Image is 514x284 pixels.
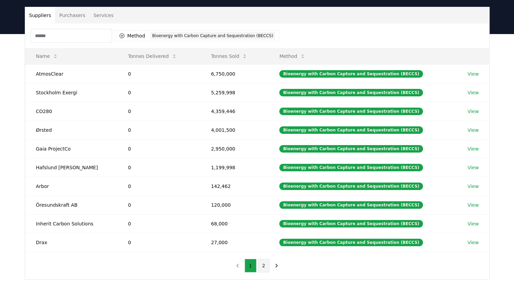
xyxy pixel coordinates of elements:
td: 1,199,998 [200,158,268,177]
td: 142,462 [200,177,268,195]
td: Hafslund [PERSON_NAME] [25,158,117,177]
td: 4,359,446 [200,102,268,121]
button: Purchasers [55,7,89,23]
div: Bioenergy with Carbon Capture and Sequestration (BECCS) [279,183,423,190]
button: 1 [245,259,256,272]
button: Tonnes Delivered [123,49,182,63]
td: 0 [117,158,200,177]
td: Gaia ProjectCo [25,139,117,158]
div: Bioenergy with Carbon Capture and Sequestration (BECCS) [279,239,423,246]
td: 2,950,000 [200,139,268,158]
button: next page [271,259,282,272]
td: CO280 [25,102,117,121]
td: Ørsted [25,121,117,139]
button: MethodBioenergy with Carbon Capture and Sequestration (BECCS) [115,30,280,41]
td: 0 [117,102,200,121]
td: Stockholm Exergi [25,83,117,102]
td: 120,000 [200,195,268,214]
a: View [467,202,479,208]
div: Bioenergy with Carbon Capture and Sequestration (BECCS) [279,164,423,171]
button: Name [31,49,64,63]
a: View [467,164,479,171]
div: Bioenergy with Carbon Capture and Sequestration (BECCS) [279,70,423,78]
a: View [467,145,479,152]
td: Inherit Carbon Solutions [25,214,117,233]
a: View [467,127,479,133]
button: Method [274,49,311,63]
a: View [467,89,479,96]
button: Services [89,7,118,23]
div: Bioenergy with Carbon Capture and Sequestration (BECCS) [279,89,423,96]
td: Öresundskraft AB [25,195,117,214]
td: AtmosClear [25,64,117,83]
td: Drax [25,233,117,252]
td: 4,001,500 [200,121,268,139]
td: 5,259,998 [200,83,268,102]
a: View [467,108,479,115]
a: View [467,220,479,227]
td: 0 [117,177,200,195]
a: View [467,183,479,190]
button: Suppliers [25,7,55,23]
td: 6,750,000 [200,64,268,83]
td: Arbor [25,177,117,195]
button: 2 [258,259,270,272]
a: View [467,70,479,77]
div: Bioenergy with Carbon Capture and Sequestration (BECCS) [279,201,423,209]
td: 27,000 [200,233,268,252]
td: 0 [117,139,200,158]
div: Bioenergy with Carbon Capture and Sequestration (BECCS) [279,220,423,227]
a: View [467,239,479,246]
button: Tonnes Sold [206,49,253,63]
div: Bioenergy with Carbon Capture and Sequestration (BECCS) [279,108,423,115]
div: Bioenergy with Carbon Capture and Sequestration (BECCS) [279,145,423,153]
td: 0 [117,233,200,252]
td: 0 [117,195,200,214]
td: 0 [117,83,200,102]
td: 0 [117,214,200,233]
td: 0 [117,121,200,139]
div: Bioenergy with Carbon Capture and Sequestration (BECCS) [150,32,275,40]
div: Bioenergy with Carbon Capture and Sequestration (BECCS) [279,126,423,134]
td: 68,000 [200,214,268,233]
td: 0 [117,64,200,83]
